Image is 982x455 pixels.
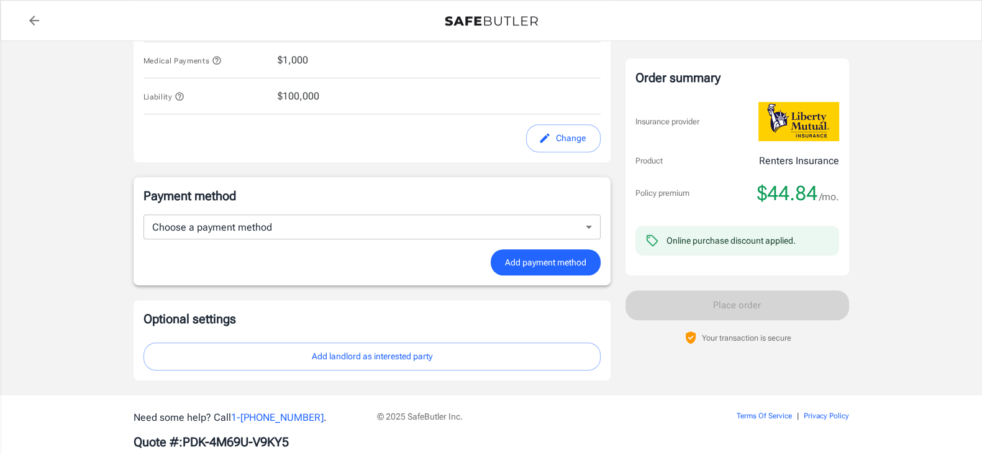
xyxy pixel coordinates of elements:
[635,68,839,87] div: Order summary
[819,188,839,206] span: /mo.
[445,16,538,26] img: Back to quotes
[797,411,799,420] span: |
[143,310,601,328] p: Optional settings
[134,434,289,449] b: Quote #: PDK-4M69U-V9KY5
[143,53,222,68] button: Medical Payments
[505,255,586,270] span: Add payment method
[635,116,699,128] p: Insurance provider
[737,411,792,420] a: Terms Of Service
[804,411,849,420] a: Privacy Policy
[22,8,47,33] a: back to quotes
[143,93,185,101] span: Liability
[702,332,791,344] p: Your transaction is secure
[759,154,839,168] p: Renters Insurance
[143,89,185,104] button: Liability
[758,102,839,141] img: Liberty Mutual
[757,181,817,206] span: $44.84
[491,249,601,276] button: Add payment method
[143,342,601,370] button: Add landlord as interested party
[231,411,324,423] a: 1-[PHONE_NUMBER]
[377,410,666,423] p: © 2025 SafeButler Inc.
[278,89,319,104] span: $100,000
[278,53,308,68] span: $1,000
[635,155,663,167] p: Product
[666,234,796,247] div: Online purchase discount applied.
[143,187,601,205] p: Payment method
[143,57,222,65] span: Medical Payments
[134,410,362,425] p: Need some help? Call .
[526,124,601,152] button: edit
[635,187,689,200] p: Policy premium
